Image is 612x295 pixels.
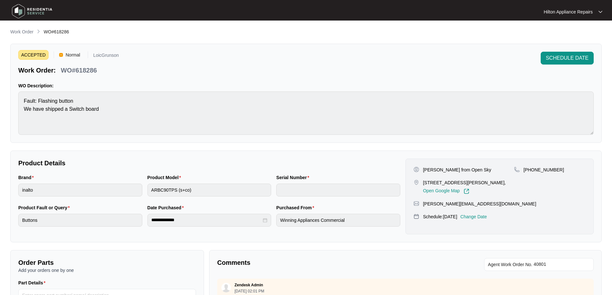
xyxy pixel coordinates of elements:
[276,214,400,227] input: Purchased From
[541,52,594,65] button: SCHEDULE DATE
[18,91,594,135] textarea: Fault: Flashing button We have shipped a Switch board
[488,261,532,268] span: Agent Work Order No.
[546,54,589,62] span: SCHEDULE DATE
[413,213,419,219] img: map-pin
[413,179,419,185] img: map-pin
[413,201,419,206] img: map-pin
[235,282,263,288] p: Zendesk Admin
[18,50,49,60] span: ACCEPTED
[423,213,457,220] p: Schedule: [DATE]
[18,66,56,75] p: Work Order:
[18,82,594,89] p: WO Description:
[44,29,69,34] span: WO#618286
[93,53,119,60] p: LoicGrunson
[63,50,83,60] span: Normal
[18,258,196,267] p: Order Parts
[423,188,469,194] a: Open Google Map
[413,167,419,172] img: user-pin
[423,179,506,186] p: [STREET_ADDRESS][PERSON_NAME],
[464,188,469,194] img: Link-External
[514,167,520,172] img: map-pin
[147,204,186,211] label: Date Purchased
[534,261,590,268] input: Add Agent Work Order No.
[276,184,400,196] input: Serial Number
[147,174,184,181] label: Product Model
[151,217,262,223] input: Date Purchased
[235,289,264,293] p: [DATE] 02:01 PM
[18,214,142,227] input: Product Fault or Query
[221,283,231,292] img: user.svg
[544,9,593,15] p: Hilton Appliance Repairs
[18,204,72,211] label: Product Fault or Query
[9,29,35,36] a: Work Order
[276,204,317,211] label: Purchased From
[524,167,564,172] span: [PHONE_NUMBER]
[61,66,97,75] p: WO#618286
[18,267,196,273] p: Add your orders one by one
[18,174,36,181] label: Brand
[10,2,55,21] img: residentia service logo
[276,174,312,181] label: Serial Number
[10,29,33,35] p: Work Order
[217,258,401,267] p: Comments
[59,53,63,57] img: Vercel Logo
[599,10,602,13] img: dropdown arrow
[423,201,536,207] p: [PERSON_NAME][EMAIL_ADDRESS][DOMAIN_NAME]
[460,213,487,220] p: Change Date
[18,184,142,196] input: Brand
[423,167,491,173] p: [PERSON_NAME] from Open Sky
[18,280,48,286] label: Part Details
[18,159,400,168] p: Product Details
[36,29,41,34] img: chevron-right
[147,184,271,196] input: Product Model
